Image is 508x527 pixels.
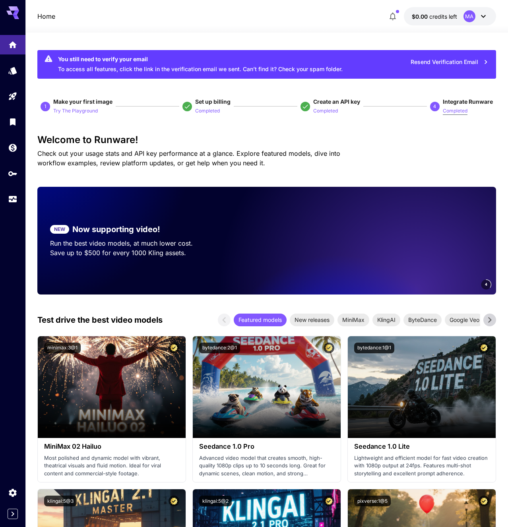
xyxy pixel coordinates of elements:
button: Certified Model – Vetted for best performance and includes a commercial license. [324,496,334,506]
div: Home [8,37,17,47]
div: KlingAI [372,314,400,326]
p: Completed [443,107,467,115]
p: Completed [313,107,338,115]
div: API Keys [8,169,17,178]
button: Certified Model – Vetted for best performance and includes a commercial license. [479,496,489,506]
div: You still need to verify your email [58,55,343,63]
div: Featured models [234,314,287,326]
div: ByteDance [403,314,442,326]
p: Test drive the best video models [37,314,163,326]
button: Completed [443,106,467,115]
button: Resend Verification Email [406,54,493,70]
div: Playground [8,91,17,101]
a: Home [37,12,55,21]
span: Create an API key [313,98,360,105]
div: Wallet [8,143,17,153]
p: Run the best video models, at much lower cost. [50,238,235,248]
p: Advanced video model that creates smooth, high-quality 1080p clips up to 10 seconds long. Great f... [199,454,334,478]
button: minimax:3@1 [44,343,81,353]
img: alt [38,336,186,438]
div: Usage [8,194,17,204]
span: $0.00 [412,13,429,20]
span: Check out your usage stats and API key performance at a glance. Explore featured models, dive int... [37,149,340,167]
div: Google Veo [445,314,484,326]
span: MiniMax [337,316,369,324]
span: Integrate Runware [443,98,493,105]
button: Certified Model – Vetted for best performance and includes a commercial license. [324,343,334,353]
p: 1 [44,103,47,110]
button: Expand sidebar [8,509,18,519]
button: Certified Model – Vetted for best performance and includes a commercial license. [479,343,489,353]
span: KlingAI [372,316,400,324]
div: $0.00 [412,12,457,21]
p: Save up to $500 for every 1000 Kling assets. [50,248,235,258]
button: bytedance:2@1 [199,343,240,353]
button: Certified Model – Vetted for best performance and includes a commercial license. [169,496,179,506]
h3: MiniMax 02 Hailuo [44,443,179,450]
h3: Seedance 1.0 Lite [354,443,489,450]
button: klingai:5@2 [199,496,232,506]
p: Lightweight and efficient model for fast video creation with 1080p output at 24fps. Features mult... [354,454,489,478]
button: pixverse:1@5 [354,496,391,506]
button: bytedance:1@1 [354,343,394,353]
div: MA [463,10,475,22]
span: New releases [290,316,334,324]
div: Library [8,117,17,127]
button: Completed [195,106,220,115]
p: Completed [195,107,220,115]
button: Completed [313,106,338,115]
div: MiniMax [337,314,369,326]
p: Most polished and dynamic model with vibrant, theatrical visuals and fluid motion. Ideal for vira... [44,454,179,478]
span: Google Veo [445,316,484,324]
div: New releases [290,314,334,326]
span: 4 [485,281,487,287]
button: $0.00MA [404,7,496,25]
nav: breadcrumb [37,12,55,21]
img: alt [348,336,496,438]
span: ByteDance [403,316,442,324]
p: 4 [433,103,436,110]
h3: Welcome to Runware! [37,134,496,145]
p: Now supporting video! [72,223,160,235]
button: Certified Model – Vetted for best performance and includes a commercial license. [169,343,179,353]
h3: Seedance 1.0 Pro [199,443,334,450]
div: Models [8,66,17,76]
div: To access all features, click the link in the verification email we sent. Can’t find it? Check yo... [58,52,343,76]
div: Settings [8,488,17,498]
img: alt [193,336,341,438]
span: credits left [429,13,457,20]
button: Try The Playground [53,106,98,115]
span: Set up billing [195,98,231,105]
p: Try The Playground [53,107,98,115]
span: Make your first image [53,98,112,105]
p: NEW [54,226,65,233]
span: Featured models [234,316,287,324]
button: klingai:5@3 [44,496,77,506]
